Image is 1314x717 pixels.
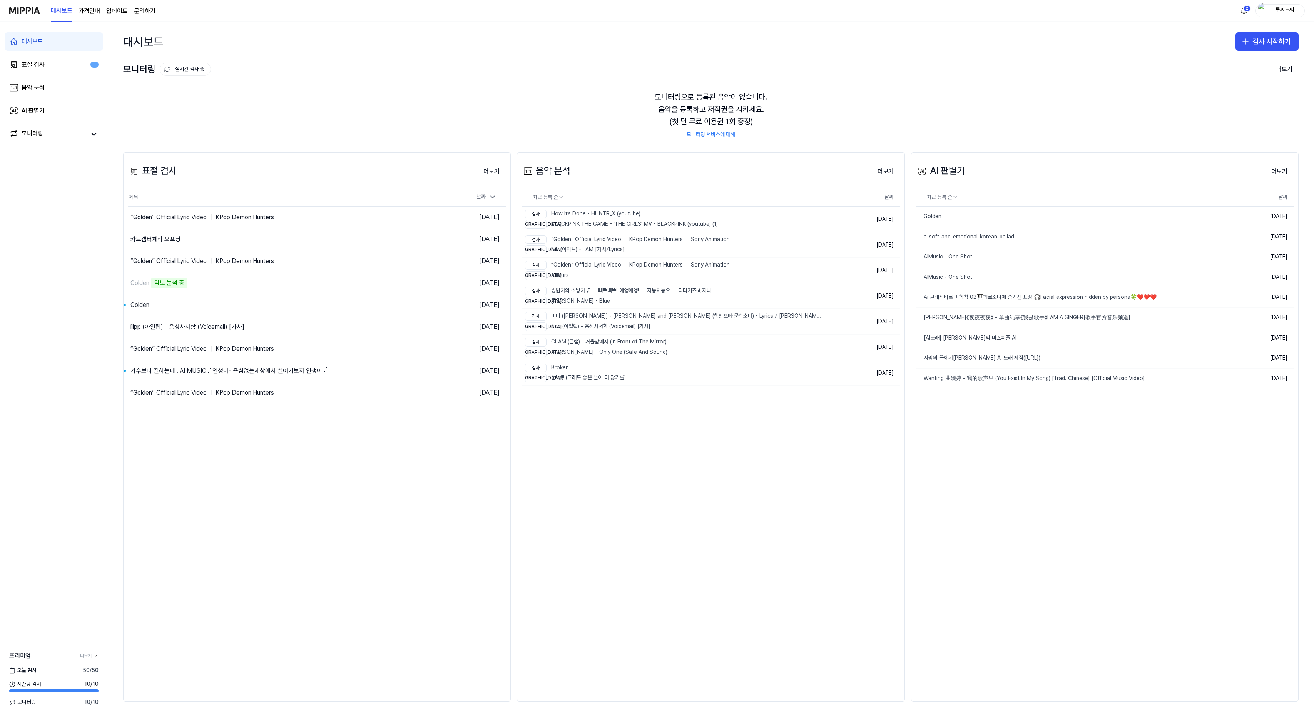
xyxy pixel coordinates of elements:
div: [DEMOGRAPHIC_DATA] [525,348,547,357]
a: AIMusic - One Shot [916,267,1249,287]
div: 음악 분석 [22,83,45,92]
td: [DATE] [824,360,899,386]
td: [DATE] [1249,247,1294,267]
td: [DATE] [411,382,506,404]
div: BLACKPINK THE GAME - ‘THE GIRLS’ MV - BLACKPINK (youtube) (1) [525,220,718,229]
div: 검사 [525,210,547,218]
div: 표절 검사 [22,60,45,69]
td: [DATE] [824,232,899,258]
td: [DATE] [411,272,506,294]
div: Golden [130,300,149,310]
div: 검사 [525,235,547,244]
td: [DATE] [824,283,899,309]
div: 검사 [525,287,547,295]
td: [DATE] [411,316,506,338]
div: 둘! 셋! (그래도 좋은 날이 더 많기를) [525,374,626,382]
td: [DATE] [1249,328,1294,348]
div: [DEMOGRAPHIC_DATA] [525,297,547,306]
span: 오늘 검사 [9,667,37,674]
td: [DATE] [1249,348,1294,369]
div: [AI노래] [PERSON_NAME]와 마즈피플 AI [916,334,1016,342]
button: 가격안내 [79,7,100,16]
div: AI 판별기 [916,163,965,178]
button: 더보기 [871,164,900,179]
div: ilipp (아일립) - 음성사서함 (Voicemail) [가사] [130,322,244,332]
div: How It’s Done - HUNTR_X (youtube) [525,210,718,218]
a: 더보기 [80,653,99,659]
a: 검사“Golden” Official Lyric Video ｜ KPop Demon Hunters ｜ Sony Animation[DEMOGRAPHIC_DATA]IVE (아이브) ... [522,232,824,258]
div: “Golden” Official Lyric Video ｜ KPop Demon Hunters [130,344,274,353]
div: 날짜 [473,191,500,203]
div: 가수보다 잘하는데.. AI MUSIC ⧸ 인생아- 욕심없는세상에서 살아가보자 인생아 ⧸ [130,366,327,375]
a: 모니터링 서비스에 대해 [687,131,735,138]
th: 날짜 [824,188,899,207]
div: 표절 검사 [128,163,177,178]
td: [DATE] [1249,308,1294,328]
div: 루씨두씨 [1270,6,1300,15]
a: 문의하기 [134,7,155,16]
div: Ai 클래식바로크 합창 02🎹페르소나에 숨겨진 표정 🎧Facial expression hidden by persona🍀❤️❤️❤️ [916,293,1157,301]
div: 병원차와 소방차 ♪ ｜ 삐뽀삐뽀! 애앵애앵! ｜ 자동차동요 ｜ 티디키즈★지니 [525,287,711,295]
a: Ai 클래식바로크 합창 02🎹페르소나에 숨겨진 표정 🎧Facial expression hidden by persona🍀❤️❤️❤️ [916,287,1249,307]
div: 2 [1243,5,1251,12]
div: IVE (아이브) - I AM [가사⧸Lyrics] [525,245,730,254]
div: 대시보드 [22,37,43,46]
div: “Golden” Official Lyric Video ｜ KPop Demon Hunters [130,257,274,266]
td: [DATE] [411,228,506,250]
div: [PERSON_NAME] - Blue [525,297,711,306]
td: [DATE] [1249,287,1294,308]
td: [DATE] [1249,267,1294,287]
span: 50 / 50 [83,667,99,674]
div: [DEMOGRAPHIC_DATA] [525,245,547,254]
a: 사랑의 끝에서[PERSON_NAME] AI 노래 제작([URL]) [916,348,1249,368]
a: 검사Broken[DEMOGRAPHIC_DATA]둘! 셋! (그래도 좋은 날이 더 많기를) [522,360,824,386]
div: Wanting 曲婉婷 - 我的歌声里 (You Exist In My Song) [Trad. Chinese] [Official Music Video] [916,375,1145,382]
td: [DATE] [411,360,506,382]
td: [DATE] [824,335,899,360]
span: 10 / 10 [84,699,99,706]
img: 알림 [1239,6,1249,15]
td: [DATE] [824,258,899,283]
button: 검사 시작하기 [1235,32,1299,51]
div: 검사 [525,261,547,270]
th: 제목 [128,188,411,207]
td: [DATE] [411,294,506,316]
div: [DEMOGRAPHIC_DATA] [525,220,547,229]
div: a-soft-and-emotional-korean-ballad [916,233,1014,241]
button: 더보기 [1265,164,1294,179]
a: 검사비비 ([PERSON_NAME]) - [PERSON_NAME] and [PERSON_NAME] (책방오빠 문학소녀) - Lyrics ⧸ [PERSON_NAME]비디오 ⧸ ... [522,309,824,334]
div: 모니터링 [22,129,43,140]
button: 더보기 [1270,62,1299,77]
div: 대시보드 [123,29,163,54]
a: [AI노래] [PERSON_NAME]와 마즈피플 AI [916,328,1249,348]
td: [DATE] [411,338,506,360]
td: [DATE] [824,207,899,232]
img: profile [1258,3,1267,18]
a: Golden [916,207,1249,227]
div: [PERSON_NAME] - Only One (Safe And Sound) [525,348,667,357]
div: 모니터링으로 등록된 음악이 없습니다. 음악을 등록하고 저작권을 지키세요. (첫 달 무료 이용권 1회 증정) [123,82,1299,148]
div: [DEMOGRAPHIC_DATA] [525,271,547,280]
td: [DATE] [1249,368,1294,388]
div: GLAM (글램) - 거울앞에서 (In Front of The Mirror) [525,338,667,347]
a: 모니터링 [9,129,86,140]
a: 대시보드 [5,32,103,51]
div: 1 [90,62,99,68]
a: 더보기 [477,163,506,179]
div: 비비 ([PERSON_NAME]) - [PERSON_NAME] and [PERSON_NAME] (책방오빠 문학소녀) - Lyrics ⧸ [PERSON_NAME]비디오 ⧸ 가사 [525,312,823,321]
td: [DATE] [411,250,506,272]
div: [DEMOGRAPHIC_DATA] [525,322,547,331]
a: 더보기 [871,163,900,179]
a: 표절 검사1 [5,55,103,74]
button: 실시간 검사 중 [160,63,211,76]
div: AIMusic - One Shot [916,273,972,281]
div: ilipp (아일립) - 음성사서함 (Voicemail) [가사] [525,322,823,331]
a: 더보기 [1265,163,1294,179]
a: [PERSON_NAME]《夜夜夜夜》 - 单曲纯享《我是歌手》I AM A SINGER【歌手官方音乐频道】 [916,308,1249,328]
div: 검사 [525,338,547,347]
span: 시간당 검사 [9,680,41,688]
div: 검사 [525,364,547,372]
a: AI 판별기 [5,102,103,120]
button: 알림2 [1238,5,1250,17]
